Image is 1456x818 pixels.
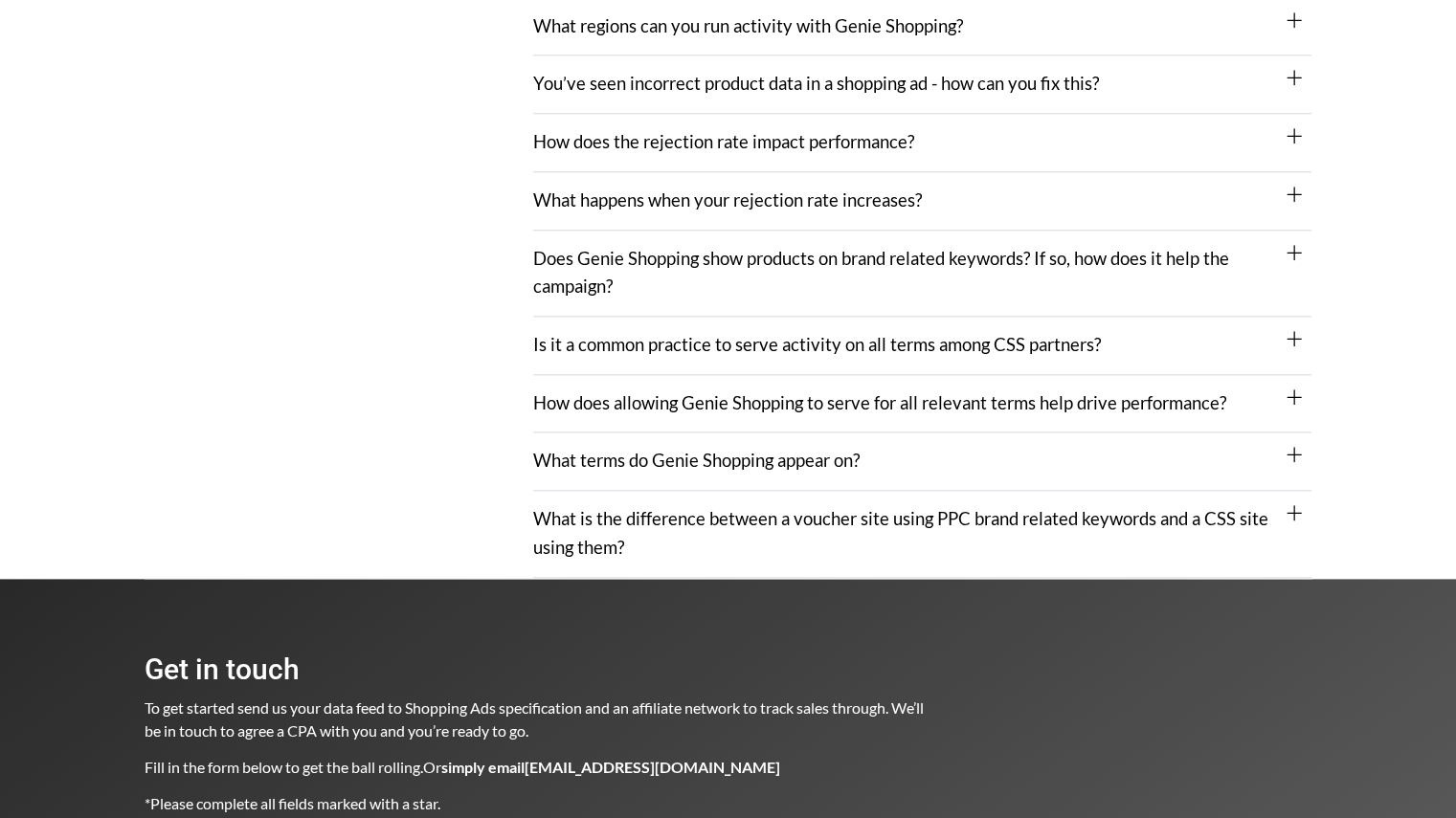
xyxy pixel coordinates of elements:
[533,392,1226,413] a: How does allowing Genie Shopping to serve for all relevant terms help drive performance?
[533,231,1311,317] div: Does Genie Shopping show products on brand related keywords? If so, how does it help the campaign?
[145,758,423,776] span: Fill in the form below to get the ball rolling.
[533,131,914,152] a: How does the rejection rate impact performance?
[533,55,1311,114] div: You’ve seen incorrect product data in a shopping ad - how can you fix this?
[533,375,1311,433] div: How does allowing Genie Shopping to serve for all relevant terms help drive performance?
[423,758,780,776] span: Or
[145,655,926,684] h2: Get in touch
[533,317,1311,375] div: Is it a common practice to serve activity on all terms among CSS partners?
[533,189,922,210] a: What happens when your rejection rate increases?
[145,698,927,740] span: To get started send us your data feed to Shopping Ads specification and an affiliate network to t...
[533,248,1229,298] a: Does Genie Shopping show products on brand related keywords? If so, how does it help the campaign?
[533,508,1268,558] a: What is the difference between a voucher site using PPC brand related keywords and a CSS site usi...
[533,73,1099,94] a: You’ve seen incorrect product data in a shopping ad - how can you fix this?
[533,450,860,471] a: What terms do Genie Shopping appear on?
[441,758,780,776] b: simply email [EMAIL_ADDRESS][DOMAIN_NAME]
[533,432,1311,491] div: What terms do Genie Shopping appear on?
[533,334,1101,355] a: Is it a common practice to serve activity on all terms among CSS partners?
[533,114,1311,172] div: How does the rejection rate impact performance?
[533,491,1311,577] div: What is the difference between a voucher site using PPC brand related keywords and a CSS site usi...
[533,15,963,36] a: What regions can you run activity with Genie Shopping?
[533,172,1311,231] div: What happens when your rejection rate increases?
[145,792,926,815] p: *Please complete all fields marked with a star.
